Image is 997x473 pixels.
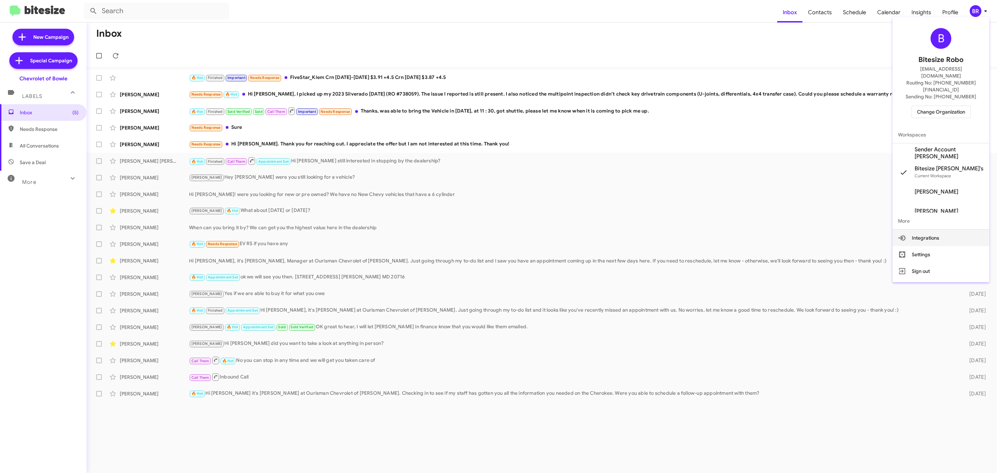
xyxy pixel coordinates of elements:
span: Routing No: [PHONE_NUMBER][FINANCIAL_ID] [901,79,981,93]
button: Change Organization [911,106,971,118]
span: [EMAIL_ADDRESS][DOMAIN_NAME] [901,65,981,79]
button: Integrations [892,230,989,246]
span: Current Workspace [915,173,951,178]
span: Sending No: [PHONE_NUMBER] [906,93,976,100]
span: More [892,213,989,229]
span: Bitesize Robo [918,54,963,65]
button: Sign out [892,263,989,279]
span: Bitesize [PERSON_NAME]'s [915,165,983,172]
span: Workspaces [892,126,989,143]
span: Change Organization [917,106,965,118]
div: B [931,28,951,49]
span: [PERSON_NAME] [915,188,958,195]
span: [PERSON_NAME] [915,208,958,215]
button: Settings [892,246,989,263]
span: Sender Account [PERSON_NAME] [915,146,984,160]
